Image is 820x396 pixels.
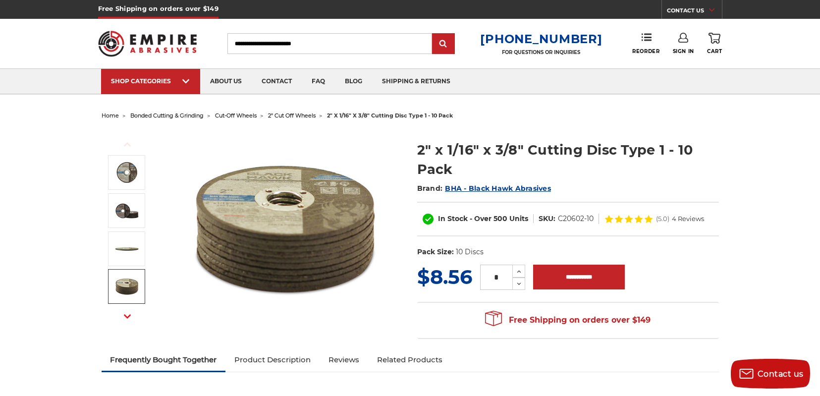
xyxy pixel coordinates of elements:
[731,359,810,389] button: Contact us
[98,24,197,63] img: Empire Abrasives
[268,112,316,119] a: 2" cut off wheels
[320,349,368,371] a: Reviews
[445,184,551,193] a: BHA - Black Hawk Abrasives
[417,247,454,257] dt: Pack Size:
[200,69,252,94] a: about us
[102,349,226,371] a: Frequently Bought Together
[372,69,460,94] a: shipping & returns
[417,265,472,289] span: $8.56
[667,5,722,19] a: CONTACT US
[485,310,651,330] span: Free Shipping on orders over $149
[114,274,139,299] img: 2 inch cut off wheel 10 pack
[470,214,492,223] span: - Over
[215,112,257,119] a: cut-off wheels
[114,160,139,185] img: 2" x 1/16" x 3/8" Cut Off Wheel
[368,349,451,371] a: Related Products
[509,214,528,223] span: Units
[673,48,694,55] span: Sign In
[539,214,555,224] dt: SKU:
[335,69,372,94] a: blog
[456,247,484,257] dd: 10 Discs
[417,184,443,193] span: Brand:
[434,34,453,54] input: Submit
[102,112,119,119] a: home
[632,33,659,54] a: Reorder
[114,198,139,223] img: 2" x 1/16" x 3/8" Cutting Disc
[302,69,335,94] a: faq
[252,69,302,94] a: contact
[225,349,320,371] a: Product Description
[115,305,139,327] button: Next
[707,33,722,55] a: Cart
[115,134,139,155] button: Previous
[327,112,453,119] span: 2" x 1/16" x 3/8" cutting disc type 1 - 10 pack
[558,214,594,224] dd: C20602-10
[438,214,468,223] span: In Stock
[480,49,602,56] p: FOR QUESTIONS OR INQUIRIES
[130,112,204,119] a: bonded cutting & grinding
[114,236,139,261] img: 2 Cutting Disc Long Lasting
[707,48,722,55] span: Cart
[480,32,602,46] a: [PHONE_NUMBER]
[493,214,507,223] span: 500
[758,369,804,379] span: Contact us
[672,216,704,222] span: 4 Reviews
[632,48,659,55] span: Reorder
[417,140,719,179] h1: 2" x 1/16" x 3/8" Cutting Disc Type 1 - 10 Pack
[656,216,669,222] span: (5.0)
[111,77,190,85] div: SHOP CATEGORIES
[186,130,384,328] img: 2" x 1/16" x 3/8" Cut Off Wheel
